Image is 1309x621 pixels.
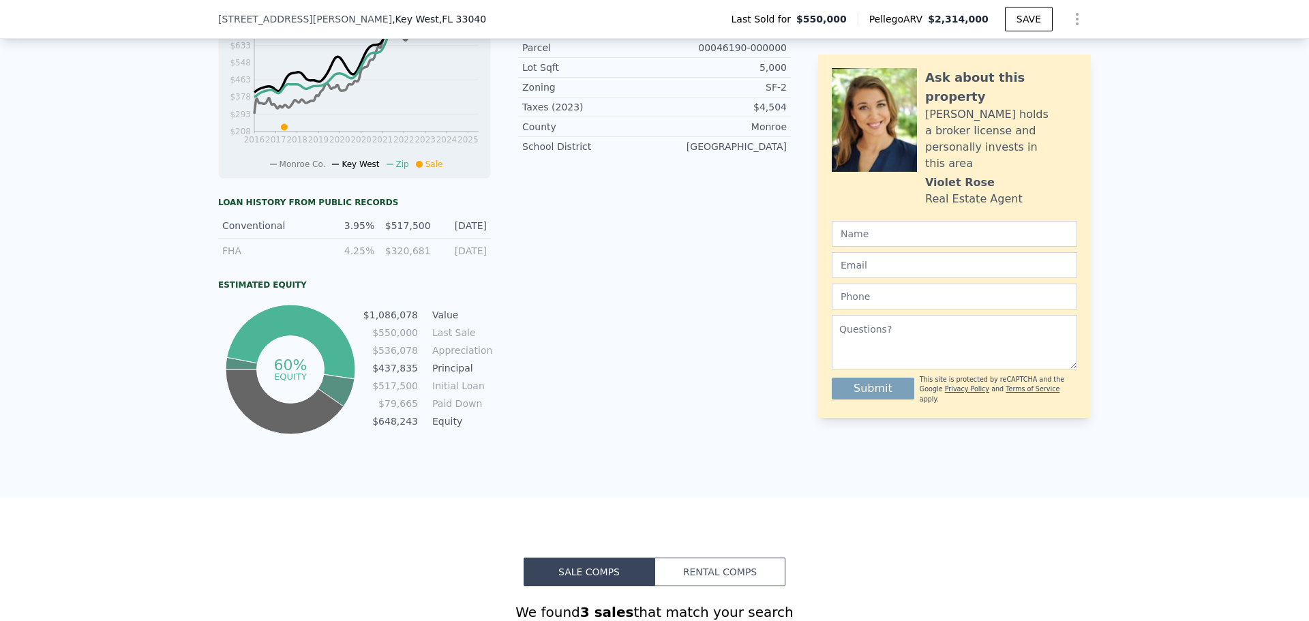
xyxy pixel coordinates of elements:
div: 3.95% [327,219,374,232]
tspan: 2019 [308,135,329,145]
td: $437,835 [363,361,419,376]
button: Show Options [1064,5,1091,33]
button: Submit [832,378,914,399]
div: [DATE] [439,244,487,258]
input: Phone [832,284,1077,309]
tspan: $633 [230,41,251,50]
tspan: 2016 [244,135,265,145]
td: Last Sale [430,325,491,340]
div: Conventional [222,219,318,232]
td: $536,078 [363,343,419,358]
div: Zoning [522,80,654,94]
div: 00046190-000000 [654,41,787,55]
span: , Key West [392,12,486,26]
span: $2,314,000 [928,14,989,25]
div: Loan history from public records [218,197,491,208]
div: SF-2 [654,80,787,94]
tspan: 2023 [415,135,436,145]
div: County [522,120,654,134]
span: $550,000 [796,12,847,26]
button: SAVE [1005,7,1053,31]
span: Zip [396,160,409,169]
div: Lot Sqft [522,61,654,74]
span: Sale [425,160,443,169]
div: FHA [222,244,318,258]
span: Pellego ARV [869,12,929,26]
tspan: $293 [230,110,251,119]
input: Email [832,252,1077,278]
tspan: 2020 [329,135,350,145]
div: [DATE] [439,219,487,232]
tspan: equity [274,371,307,381]
div: 4.25% [327,244,374,258]
tspan: $463 [230,75,251,85]
td: $1,086,078 [363,307,419,322]
tspan: 2020 [350,135,372,145]
strong: 3 sales [580,604,634,620]
button: Sale Comps [524,558,654,586]
td: $79,665 [363,396,419,411]
div: Violet Rose [925,175,995,191]
td: Principal [430,361,491,376]
tspan: 60% [273,357,307,374]
td: Paid Down [430,396,491,411]
tspan: $378 [230,92,251,102]
tspan: 2021 [372,135,393,145]
td: Appreciation [430,343,491,358]
td: $648,243 [363,414,419,429]
span: , FL 33040 [439,14,486,25]
div: $320,681 [382,244,430,258]
div: Parcel [522,41,654,55]
div: School District [522,140,654,153]
div: $517,500 [382,219,430,232]
td: Equity [430,414,491,429]
input: Name [832,221,1077,247]
tspan: 2022 [393,135,415,145]
span: Key West [342,160,379,169]
div: $4,504 [654,100,787,114]
tspan: 2024 [436,135,457,145]
tspan: $208 [230,127,251,136]
div: [PERSON_NAME] holds a broker license and personally invests in this area [925,106,1077,172]
a: Privacy Policy [945,385,989,393]
div: [GEOGRAPHIC_DATA] [654,140,787,153]
tspan: 2018 [286,135,307,145]
span: Last Sold for [732,12,797,26]
div: Ask about this property [925,68,1077,106]
tspan: $548 [230,58,251,67]
td: $550,000 [363,325,419,340]
div: Estimated Equity [218,279,491,290]
button: Rental Comps [654,558,785,586]
span: Monroe Co. [280,160,326,169]
div: Real Estate Agent [925,191,1023,207]
div: Monroe [654,120,787,134]
div: This site is protected by reCAPTCHA and the Google and apply. [920,375,1077,404]
td: Value [430,307,491,322]
div: Taxes (2023) [522,100,654,114]
div: 5,000 [654,61,787,74]
tspan: 2017 [265,135,286,145]
span: [STREET_ADDRESS][PERSON_NAME] [218,12,392,26]
tspan: 2025 [457,135,479,145]
td: $517,500 [363,378,419,393]
td: Initial Loan [430,378,491,393]
a: Terms of Service [1006,385,1059,393]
